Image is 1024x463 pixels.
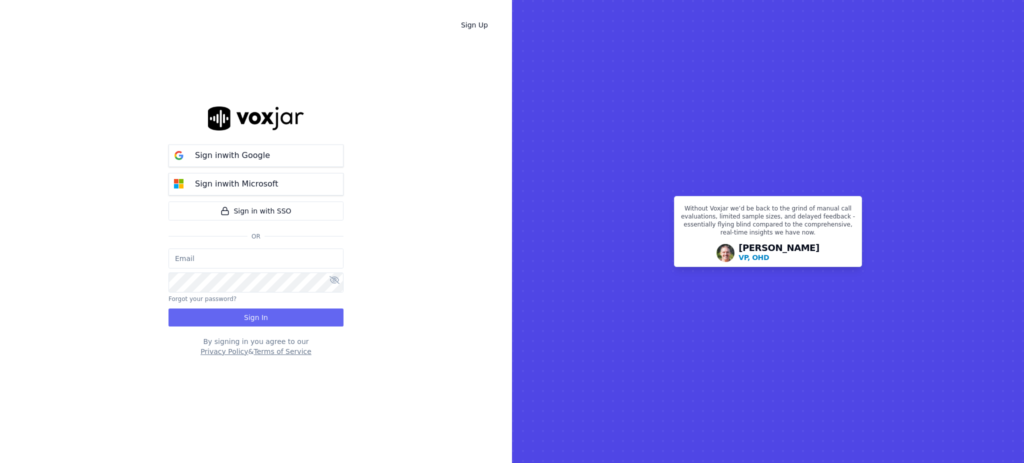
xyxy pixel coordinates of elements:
[169,145,189,165] img: google Sign in button
[453,16,496,34] a: Sign Up
[738,252,769,262] p: VP, OHD
[168,201,343,220] a: Sign in with SSO
[716,244,734,262] img: Avatar
[168,248,343,268] input: Email
[168,173,343,195] button: Sign inwith Microsoft
[168,144,343,167] button: Sign inwith Google
[247,232,264,240] span: Or
[253,346,311,356] button: Terms of Service
[195,178,278,190] p: Sign in with Microsoft
[680,204,855,240] p: Without Voxjar we’d be back to the grind of manual call evaluations, limited sample sizes, and de...
[208,106,304,130] img: logo
[168,308,343,326] button: Sign In
[738,243,819,262] div: [PERSON_NAME]
[200,346,248,356] button: Privacy Policy
[195,149,270,161] p: Sign in with Google
[168,336,343,356] div: By signing in you agree to our &
[169,174,189,194] img: microsoft Sign in button
[168,295,236,303] button: Forgot your password?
